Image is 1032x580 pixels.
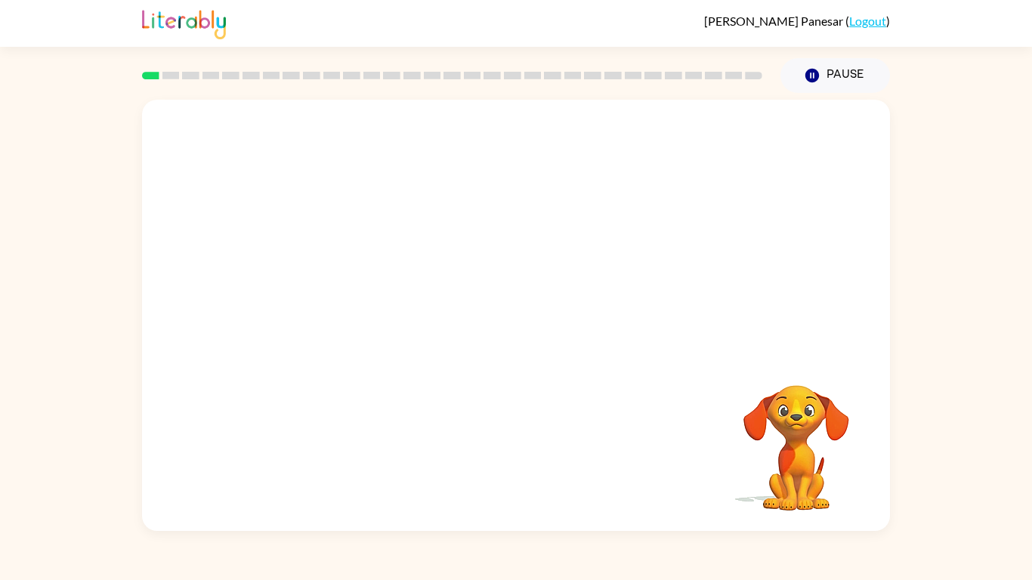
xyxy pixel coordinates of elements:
[704,14,845,28] span: [PERSON_NAME] Panesar
[721,362,872,513] video: Your browser must support playing .mp4 files to use Literably. Please try using another browser.
[780,58,890,93] button: Pause
[142,6,226,39] img: Literably
[849,14,886,28] a: Logout
[704,14,890,28] div: ( )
